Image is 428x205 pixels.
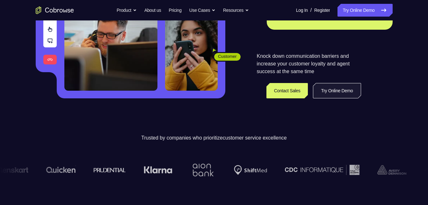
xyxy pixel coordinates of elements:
[181,165,214,175] img: Shiftmed
[117,4,137,17] button: Product
[165,15,218,91] img: A customer holding their phone
[36,6,74,14] a: Go to the home page
[324,165,353,175] img: avery-dennison
[310,6,312,14] span: /
[266,83,308,98] a: Contact Sales
[137,157,163,183] img: Aion Bank
[189,4,215,17] button: Use Cases
[337,4,392,17] a: Try Online Demo
[144,4,161,17] a: About us
[223,4,249,17] button: Resources
[232,165,306,175] img: CDC Informatique
[313,83,361,98] a: Try Online Demo
[91,166,119,174] img: Klarna
[257,52,361,75] p: Knock down communication barriers and increase your customer loyalty and agent success at the sam...
[296,4,308,17] a: Log In
[169,4,181,17] a: Pricing
[314,4,330,17] a: Register
[223,135,287,140] span: customer service excellence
